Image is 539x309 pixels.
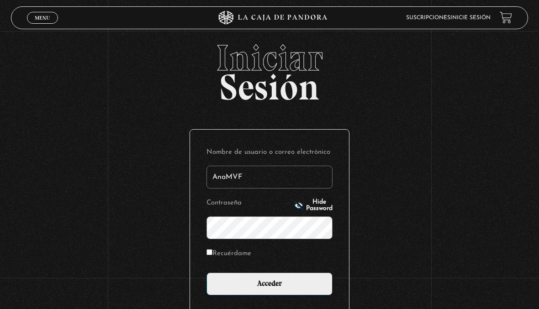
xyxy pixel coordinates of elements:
span: Menu [35,15,50,21]
label: Recuérdame [206,247,251,260]
a: View your shopping cart [500,11,512,24]
label: Contraseña [206,197,291,209]
span: Cerrar [32,22,53,29]
button: Hide Password [294,199,333,212]
a: Suscripciones [406,15,450,21]
h2: Sesión [11,40,528,98]
input: Recuérdame [206,249,212,255]
span: Iniciar [11,40,528,76]
a: Inicie sesión [450,15,491,21]
span: Hide Password [306,199,333,212]
label: Nombre de usuario o correo electrónico [206,146,333,158]
input: Acceder [206,272,333,295]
